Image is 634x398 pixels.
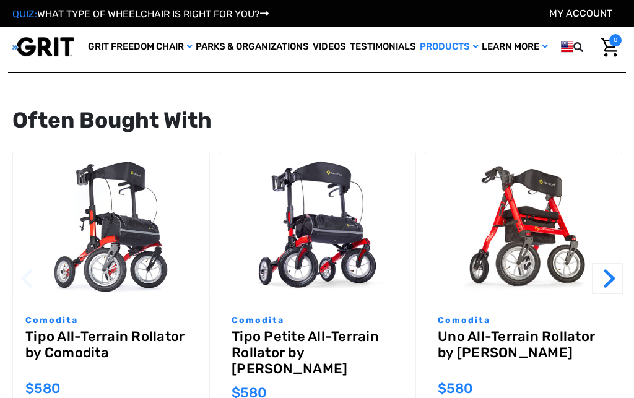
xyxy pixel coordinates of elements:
[219,152,415,295] img: Tipo Petite All-Terrain Rollator by Comodita
[425,152,622,295] a: Uno All-Terrain Rollator by Comodita,$580.00
[561,39,573,54] img: us.png
[438,314,609,327] p: Comodita
[12,8,37,20] span: QUIZ:
[25,380,60,397] span: $580
[86,27,194,67] a: GRIT Freedom Chair
[232,314,403,327] p: Comodita
[12,263,43,294] button: Go to slide 2 of 2
[12,8,269,20] a: QUIZ:WHAT TYPE OF WHEELCHAIR IS RIGHT FOR YOU?
[219,152,415,295] a: Tipo Petite All-Terrain Rollator by Comodita,$580.00
[549,7,612,19] a: Account
[311,27,348,67] a: Videos
[438,329,609,373] a: Uno All-Terrain Rollator by Comodita,$580.00
[438,380,472,397] span: $580
[480,27,549,67] a: Learn More
[348,27,418,67] a: Testimonials
[601,38,619,57] img: Cart
[12,104,622,137] div: Often Bought With
[597,34,622,60] a: Cart with 0 items
[12,37,74,57] img: GRIT All-Terrain Wheelchair and Mobility Equipment
[592,263,623,294] button: Go to slide 2 of 2
[591,34,597,60] input: Search
[425,152,622,295] img: Uno All-Terrain Rollator by Comodita
[25,314,197,327] p: Comodita
[13,152,209,295] a: Tipo All-Terrain Rollator by Comodita,$580.00
[232,329,403,378] a: Tipo Petite All-Terrain Rollator by Comodita,$580.00
[418,27,480,67] a: Products
[609,34,622,46] span: 0
[13,152,209,295] img: Tipo All-Terrain Rollator by Comodita
[25,329,197,373] a: Tipo All-Terrain Rollator by Comodita,$580.00
[194,27,311,67] a: Parks & Organizations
